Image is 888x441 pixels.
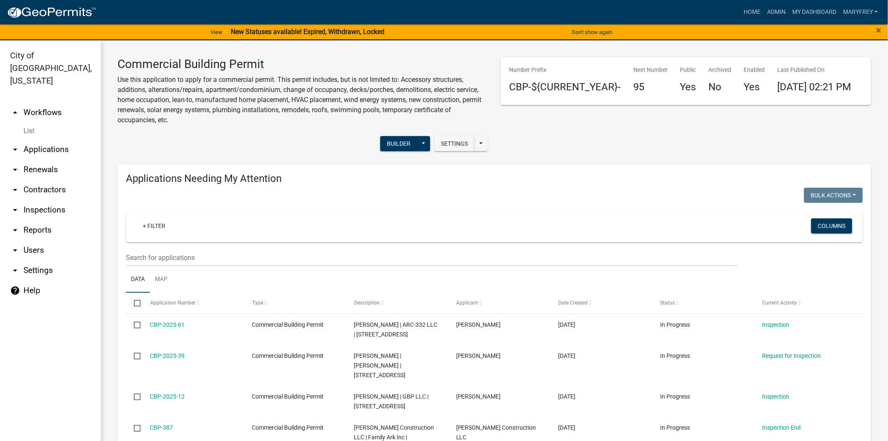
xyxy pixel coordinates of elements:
a: My Dashboard [789,4,840,20]
p: Number Prefix [509,66,621,74]
i: arrow_drop_down [10,225,20,235]
span: JC Mohr Construction LLC [456,424,536,441]
a: Data [126,266,150,293]
i: help [10,286,20,296]
p: Next Number [633,66,668,74]
a: CBP-2025-61 [150,321,185,328]
button: Bulk Actions [804,188,863,203]
datatable-header-cell: Status [652,293,754,313]
h4: Yes [744,81,765,93]
span: Applicant [456,300,478,306]
datatable-header-cell: Application Number [142,293,244,313]
a: + Filter [136,218,172,234]
i: arrow_drop_down [10,144,20,155]
a: MaryFrey [840,4,881,20]
span: Application Number [150,300,196,306]
span: In Progress [660,321,690,328]
a: Inspection [762,393,789,400]
a: CBP-387 [150,424,173,431]
datatable-header-cell: Date Created [550,293,652,313]
h4: 95 [633,81,668,93]
i: arrow_drop_down [10,265,20,276]
p: Use this application to apply for a commercial permit. This permit includes, but is not limited t... [118,75,488,125]
a: View [207,25,226,39]
span: In Progress [660,352,690,359]
span: Commercial Building Permit [252,352,324,359]
a: Admin [764,4,789,20]
span: Commercial Building Permit [252,424,324,431]
p: Public [680,66,696,74]
i: arrow_drop_up [10,108,20,118]
a: CBP-2025-12 [150,393,185,400]
h4: CBP-${CURRENT_YEAR}- [509,81,621,93]
button: Builder [380,136,417,151]
span: In Progress [660,393,690,400]
span: Description [354,300,380,306]
strong: New Statuses available! Expired, Withdrawn, Locked [231,28,384,36]
a: CBP-2025-39 [150,352,185,359]
span: Jason Sams | ARC-332 LLC | 332 SPRING STREET [354,321,438,338]
span: × [876,24,882,36]
datatable-header-cell: Description [346,293,448,313]
span: Commercial Building Permit [252,393,324,400]
h4: Yes [680,81,696,93]
i: arrow_drop_down [10,205,20,215]
input: Search for applications [126,249,738,266]
a: Request for Inspection [762,352,821,359]
span: Mary Frey [456,393,501,400]
span: 01/31/2025 [558,393,575,400]
span: Jason Sams [456,321,501,328]
a: Inspection End [762,424,801,431]
datatable-header-cell: Current Activity [754,293,856,313]
h4: Applications Needing My Attention [126,173,863,185]
datatable-header-cell: Select [126,293,142,313]
span: Status [660,300,675,306]
button: Close [876,25,882,35]
p: Last Published On [778,66,851,74]
a: Map [150,266,172,293]
button: Columns [811,218,852,234]
span: Mary Frey [456,352,501,359]
datatable-header-cell: Applicant [448,293,550,313]
span: Gary Pulliam | GBP LLC | 3009 INDUSTRIAL PARK [354,393,429,409]
h3: Commercial Building Permit [118,57,488,71]
span: Date Created [558,300,588,306]
button: Don't show again [569,25,616,39]
datatable-header-cell: Type [244,293,346,313]
a: Inspection [762,321,789,328]
span: 04/30/2025 [558,321,575,328]
span: Type [252,300,263,306]
h4: No [709,81,731,93]
span: Current Activity [762,300,797,306]
span: [DATE] 02:21 PM [778,81,851,93]
span: 10/03/2024 [558,424,575,431]
p: Archived [709,66,731,74]
span: Dave Richard | Richard David G | 3429 EAST 10TH STREET [354,352,406,378]
a: Home [740,4,764,20]
span: 04/01/2025 [558,352,575,359]
i: arrow_drop_down [10,165,20,175]
i: arrow_drop_down [10,245,20,255]
button: Settings [434,136,475,151]
i: arrow_drop_down [10,185,20,195]
span: Commercial Building Permit [252,321,324,328]
span: In Progress [660,424,690,431]
p: Enabled [744,66,765,74]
